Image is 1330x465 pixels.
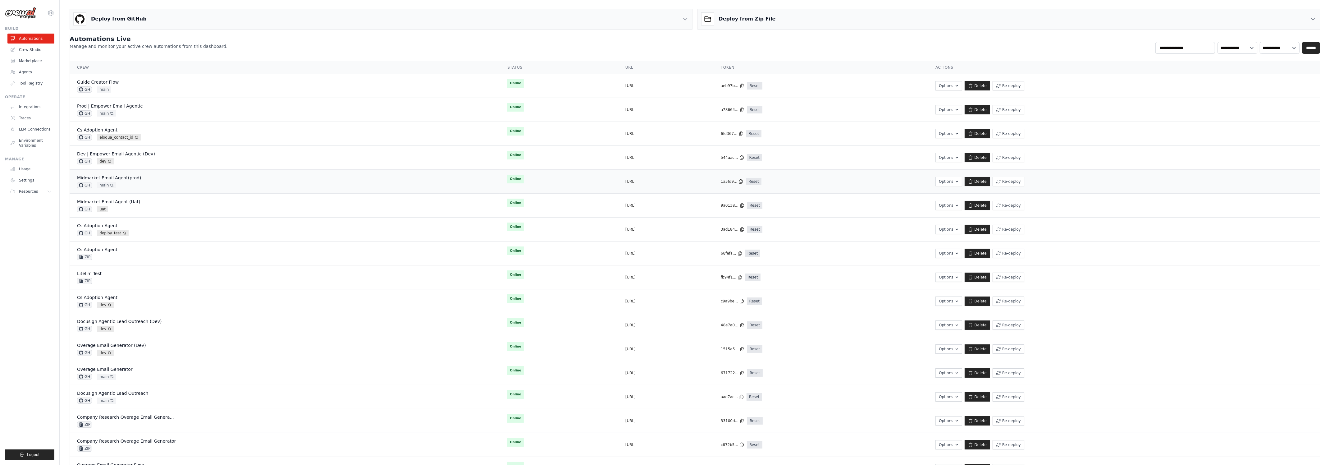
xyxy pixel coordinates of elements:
[97,158,114,164] span: dev
[935,416,962,426] button: Options
[935,440,962,449] button: Options
[507,175,523,183] span: Online
[993,320,1024,330] button: Re-deploy
[74,13,86,25] img: GitHub Logo
[935,368,962,378] button: Options
[7,175,54,185] a: Settings
[91,15,147,23] h3: Deploy from GitHub
[507,103,523,112] span: Online
[993,153,1024,162] button: Re-deploy
[77,247,117,252] a: Cs Adoption Agent
[97,326,114,332] span: dev
[507,366,523,375] span: Online
[77,278,92,284] span: ZIP
[993,440,1024,449] button: Re-deploy
[618,61,713,74] th: URL
[77,223,117,228] a: Cs Adoption Agent
[965,344,990,354] a: Delete
[721,442,744,447] button: c672b5...
[935,273,962,282] button: Options
[935,320,962,330] button: Options
[993,249,1024,258] button: Re-deploy
[77,86,92,93] span: GH
[935,392,962,402] button: Options
[965,392,990,402] a: Delete
[7,124,54,134] a: LLM Connections
[70,61,500,74] th: Crew
[77,104,143,108] a: Prod | Empower Email Agentic
[507,294,523,303] span: Online
[935,297,962,306] button: Options
[721,275,743,280] button: fb94f1...
[7,67,54,77] a: Agents
[719,15,776,23] h3: Deploy from Zip File
[993,368,1024,378] button: Re-deploy
[993,297,1024,306] button: Re-deploy
[7,56,54,66] a: Marketplace
[77,391,148,396] a: Docusign Agentic Lead Outreach
[77,367,133,372] a: Overage Email Generator
[935,153,962,162] button: Options
[500,61,618,74] th: Status
[965,153,990,162] a: Delete
[721,418,745,423] button: 33100d...
[70,43,228,49] p: Manage and monitor your active crew automations from this dashboard.
[5,94,54,99] div: Operate
[965,201,990,210] a: Delete
[747,441,762,449] a: Reset
[993,392,1024,402] button: Re-deploy
[747,297,762,305] a: Reset
[5,26,54,31] div: Build
[97,350,114,356] span: dev
[77,151,155,156] a: Dev | Empower Email Agentic (Dev)
[507,246,523,255] span: Online
[721,394,744,399] button: aad7ac...
[965,297,990,306] a: Delete
[97,398,116,404] span: main
[747,226,763,233] a: Reset
[747,321,763,329] a: Reset
[7,102,54,112] a: Integrations
[721,203,745,208] button: 9a0138...
[1299,435,1330,465] div: Chat Widget
[935,129,962,138] button: Options
[935,81,962,90] button: Options
[7,113,54,123] a: Traces
[97,302,114,308] span: dev
[965,249,990,258] a: Delete
[993,105,1024,114] button: Re-deploy
[77,80,119,85] a: Guide Creator Flow
[507,342,523,351] span: Online
[507,270,523,279] span: Online
[993,225,1024,234] button: Re-deploy
[935,177,962,186] button: Options
[77,398,92,404] span: GH
[97,182,116,188] span: main
[507,318,523,327] span: Online
[97,206,108,212] span: uat
[721,323,745,328] button: 48e7a0...
[77,199,140,204] a: Midmarket Email Agent (Uat)
[721,227,745,232] button: 3ad184...
[97,230,128,236] span: deploy_test
[965,105,990,114] a: Delete
[965,225,990,234] a: Delete
[77,110,92,117] span: GH
[721,371,745,375] button: 671722...
[721,347,745,352] button: 1515a5...
[993,177,1024,186] button: Re-deploy
[965,273,990,282] a: Delete
[935,344,962,354] button: Options
[507,223,523,231] span: Online
[928,61,1320,74] th: Actions
[747,369,763,377] a: Reset
[7,34,54,44] a: Automations
[77,271,102,276] a: Litellm Test
[97,86,111,93] span: main
[747,202,763,209] a: Reset
[77,326,92,332] span: GH
[747,393,762,401] a: Reset
[77,415,174,420] a: Company Research Overage Email Genera...
[965,129,990,138] a: Delete
[7,78,54,88] a: Tool Registry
